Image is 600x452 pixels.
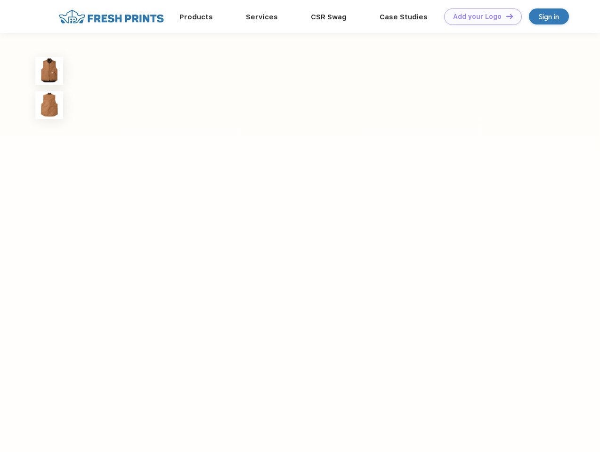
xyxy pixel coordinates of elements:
[35,91,63,119] img: func=resize&h=100
[529,8,569,24] a: Sign in
[539,11,559,22] div: Sign in
[35,57,63,85] img: func=resize&h=100
[506,14,513,19] img: DT
[453,13,502,21] div: Add your Logo
[56,8,167,25] img: fo%20logo%202.webp
[179,13,213,21] a: Products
